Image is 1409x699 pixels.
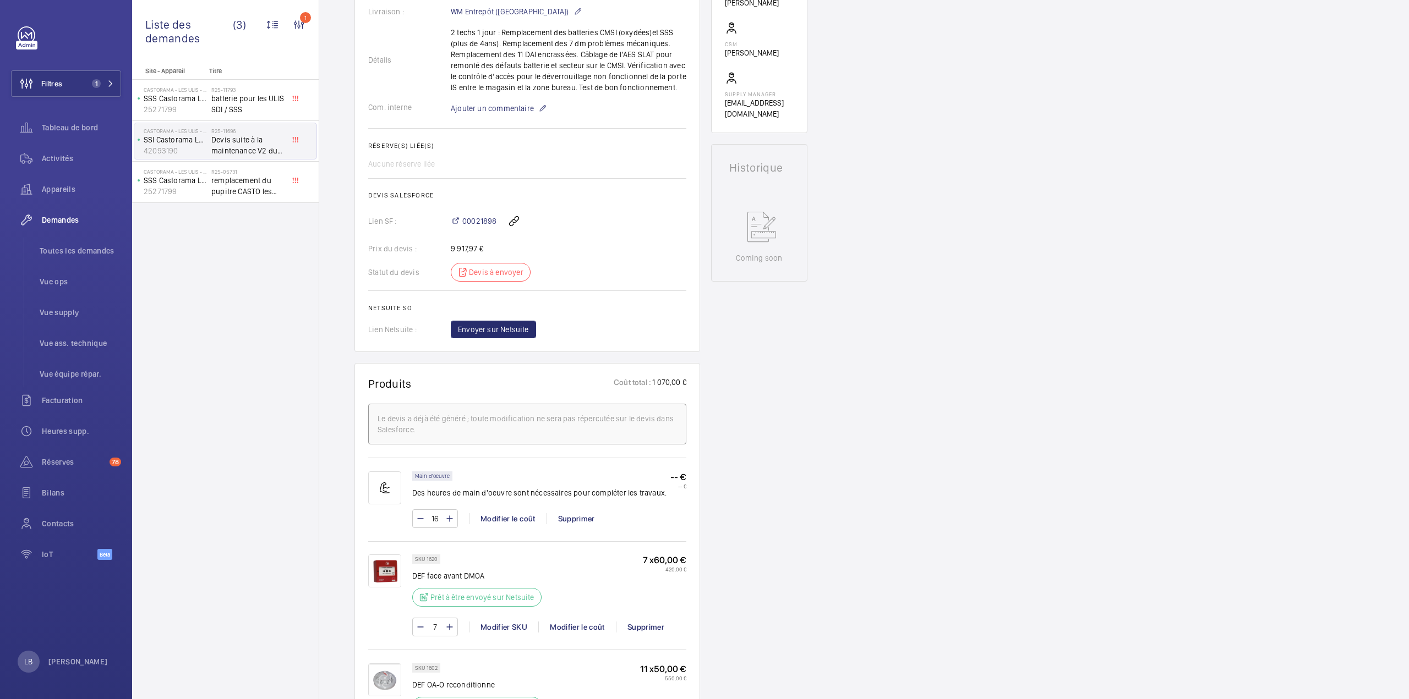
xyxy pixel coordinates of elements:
p: Castorama - LES ULIS - 1457 [144,128,207,134]
p: Site - Appareil [132,67,205,75]
span: Vue équipe répar. [40,368,121,379]
p: 420,00 € [643,566,686,573]
p: -- € [670,471,686,483]
h2: Réserve(s) liée(s) [368,142,686,150]
span: Réserves [42,456,105,467]
span: Filtres [41,78,62,89]
p: Supply manager [725,91,794,97]
p: SKU 1602 [415,666,438,670]
p: [EMAIL_ADDRESS][DOMAIN_NAME] [725,97,794,119]
span: Activités [42,153,121,164]
p: Castorama - LES ULIS - 1457 [144,168,207,175]
p: 7 x 60,00 € [643,554,686,566]
span: Ajouter un commentaire [451,103,534,114]
p: SKU 1620 [415,557,438,561]
h1: Produits [368,377,412,390]
span: Heures supp. [42,426,121,437]
p: 25271799 [144,186,207,197]
div: Le devis a déjà été généré ; toute modification ne sera pas répercutée sur le devis dans Salesforce. [378,413,677,435]
span: remplacement du pupitre CASTO les ulis [211,175,284,197]
p: -- € [670,483,686,489]
h2: R25-05731 [211,168,284,175]
p: SSS Castorama Les Ulis [144,175,207,186]
p: 42093190 [144,145,207,156]
div: Modifier le coût [469,513,547,524]
span: Contacts [42,518,121,529]
button: Filtres1 [11,70,121,97]
p: Prêt à être envoyé sur Netsuite [430,592,534,603]
span: Appareils [42,184,121,195]
p: Des heures de main d'oeuvre sont nécessaires pour compléter les travaux. [412,487,667,498]
img: lp2OisyeCbJwo-60mME7ztTr5244bmJFtVUKXe5ZODl_T8-m.png [368,554,401,587]
span: Demandes [42,214,121,225]
p: [PERSON_NAME] [725,47,779,58]
p: Coming soon [736,252,782,263]
p: 25271799 [144,104,207,115]
span: Devis suite à la maintenance V2 du [DATE] [211,134,284,156]
p: Main d'oeuvre [415,474,450,478]
p: SSS Castorama Les Ulis [144,93,207,104]
span: 78 [110,458,121,466]
p: 550,00 € [640,675,686,681]
span: Vue ass. technique [40,338,121,349]
img: muscle-sm.svg [368,471,401,504]
span: Beta [97,549,112,560]
div: Modifier SKU [469,621,538,632]
h2: Netsuite SO [368,304,686,312]
div: Supprimer [547,513,606,524]
p: DEF face avant DMOA [412,570,548,581]
p: WM Entrepôt ([GEOGRAPHIC_DATA]) [451,5,582,18]
p: LB [24,656,32,667]
p: DEF OA-O reconditionne [412,679,548,690]
span: batterie pour les ULIS SDI / SSS [211,93,284,115]
p: 11 x 50,00 € [640,663,686,675]
p: Castorama - LES ULIS - 1457 [144,86,207,93]
p: CSM [725,41,779,47]
span: 00021898 [462,216,496,227]
span: Tableau de bord [42,122,121,133]
img: YwYO-CYsprpNObWgoStj2FIIw2iBwkx6YrAwKWuCnCU1Cm7-.png [368,663,401,696]
h1: Historique [729,162,789,173]
span: Vue ops [40,276,121,287]
div: Supprimer [616,621,675,632]
p: Titre [209,67,282,75]
h2: Devis Salesforce [368,191,686,199]
p: 1 070,00 € [651,377,686,390]
span: Liste des demandes [145,18,233,45]
span: IoT [42,549,97,560]
p: [PERSON_NAME] [48,656,108,667]
span: Bilans [42,487,121,498]
span: Facturation [42,395,121,406]
span: 1 [92,79,101,88]
a: 00021898 [451,216,496,227]
p: Coût total : [614,377,651,390]
h2: R25-11793 [211,86,284,93]
span: Vue supply [40,307,121,318]
p: SSI Castorama Les Ulis [144,134,207,145]
h2: R25-11696 [211,128,284,134]
span: Toutes les demandes [40,245,121,256]
div: Modifier le coût [538,621,616,632]
button: Envoyer sur Netsuite [451,321,536,338]
span: Envoyer sur Netsuite [458,324,529,335]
